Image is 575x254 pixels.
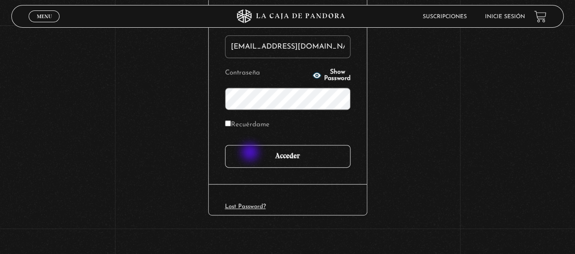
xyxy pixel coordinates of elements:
[225,145,350,168] input: Acceder
[37,14,52,19] span: Menu
[225,118,270,132] label: Recuérdame
[534,10,546,23] a: View your shopping cart
[423,14,467,20] a: Suscripciones
[312,69,350,82] button: Show Password
[485,14,525,20] a: Inicie sesión
[225,204,266,209] a: Lost Password?
[34,21,55,28] span: Cerrar
[225,66,310,80] label: Contraseña
[225,120,231,126] input: Recuérdame
[324,69,350,82] span: Show Password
